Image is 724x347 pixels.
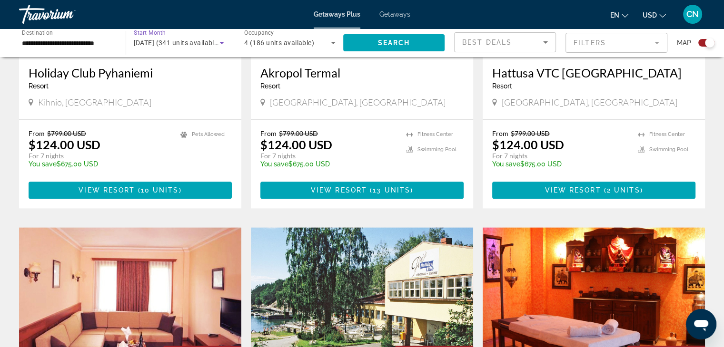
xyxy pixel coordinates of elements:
span: Destination [22,29,53,36]
span: You save [260,160,288,168]
span: ( ) [601,186,643,194]
span: From [492,129,508,137]
span: View Resort [311,186,367,194]
span: View Resort [79,186,135,194]
a: Holiday Club Pyhaniemi [29,66,232,80]
span: Fitness Center [649,131,685,137]
span: $799.00 USD [47,129,86,137]
span: 4 (186 units available) [244,39,314,47]
button: Change language [610,8,628,22]
iframe: Button to launch messaging window [686,309,716,339]
span: Kihniö, [GEOGRAPHIC_DATA] [38,97,151,107]
a: Travorium [19,2,114,27]
button: User Menu [680,4,705,24]
button: Search [343,34,445,51]
span: Start Month [134,29,166,36]
span: [GEOGRAPHIC_DATA], [GEOGRAPHIC_DATA] [270,97,446,107]
span: USD [643,11,657,19]
p: $124.00 USD [29,137,100,152]
span: en [610,11,619,19]
p: For 7 nights [260,152,397,160]
span: Pets Allowed [192,131,225,137]
span: 13 units [373,186,410,194]
span: From [260,129,277,137]
span: Occupancy [244,29,274,36]
a: Getaways Plus [314,10,360,18]
button: Filter [565,32,667,53]
span: ( ) [367,186,413,194]
p: $675.00 USD [492,160,628,168]
a: Akropol Termal [260,66,464,80]
p: $675.00 USD [29,160,171,168]
a: Hattusa VTC [GEOGRAPHIC_DATA] [492,66,695,80]
span: You save [492,160,520,168]
span: Swimming Pool [649,146,688,153]
span: Swimming Pool [417,146,456,153]
span: CN [686,10,699,19]
p: $675.00 USD [260,160,397,168]
span: Resort [260,82,280,90]
span: 10 units [141,186,179,194]
span: [GEOGRAPHIC_DATA], [GEOGRAPHIC_DATA] [502,97,677,107]
mat-select: Sort by [462,37,548,48]
span: $799.00 USD [511,129,550,137]
span: $799.00 USD [279,129,318,137]
p: For 7 nights [29,152,171,160]
span: ( ) [135,186,181,194]
span: Map [677,36,691,49]
span: [DATE] (341 units available) [134,39,220,47]
span: View Resort [545,186,601,194]
span: Best Deals [462,39,512,46]
button: View Resort(10 units) [29,182,232,199]
span: Search [377,39,410,47]
span: From [29,129,45,137]
a: Getaways [379,10,410,18]
span: Resort [29,82,49,90]
p: $124.00 USD [492,137,564,152]
span: Resort [492,82,512,90]
span: Fitness Center [417,131,453,137]
button: Change currency [643,8,666,22]
p: $124.00 USD [260,137,332,152]
button: View Resort(13 units) [260,182,464,199]
span: 2 units [607,186,640,194]
p: For 7 nights [492,152,628,160]
span: You save [29,160,57,168]
button: View Resort(2 units) [492,182,695,199]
